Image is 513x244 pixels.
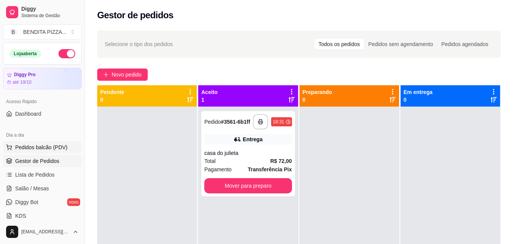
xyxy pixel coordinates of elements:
h2: Gestor de pedidos [97,9,174,21]
button: Alterar Status [58,49,75,58]
span: Novo pedido [112,70,142,79]
div: Dia a dia [3,129,82,141]
a: Lista de Pedidos [3,169,82,181]
span: Diggy Bot [15,198,38,206]
a: Diggy Botnovo [3,196,82,208]
div: Acesso Rápido [3,96,82,108]
strong: # 3561-6b1ff [221,119,250,125]
p: Aceito [201,88,218,96]
span: Selecione o tipo dos pedidos [105,40,173,48]
span: plus [103,72,109,77]
button: Pedidos balcão (PDV) [3,141,82,153]
a: KDS [3,210,82,222]
span: Total [204,157,216,165]
span: B [9,28,17,36]
span: Gestor de Pedidos [15,157,59,165]
article: até 19/10 [13,79,32,85]
button: Select a team [3,24,82,40]
a: DiggySistema de Gestão [3,3,82,21]
div: Entrega [243,136,262,143]
strong: Transferência Pix [248,166,292,172]
div: Pedidos sem agendamento [364,39,437,49]
p: 0 [100,96,124,104]
span: Salão / Mesas [15,185,49,192]
div: Loja aberta [9,49,41,58]
span: Sistema de Gestão [21,13,79,19]
span: Lista de Pedidos [15,171,55,179]
button: Mover para preparo [204,178,292,193]
article: Diggy Pro [14,72,36,78]
p: Preparando [303,88,332,96]
span: Pagamento [204,165,232,174]
div: Todos os pedidos [314,39,364,49]
p: 1 [201,96,218,104]
p: Pendente [100,88,124,96]
div: BENDITA PIZZA ... [23,28,66,36]
button: [EMAIL_ADDRESS][DOMAIN_NAME] [3,223,82,241]
span: KDS [15,212,26,220]
button: Novo pedido [97,69,148,81]
strong: R$ 72,00 [270,158,292,164]
div: Pedidos agendados [437,39,492,49]
a: Salão / Mesas [3,182,82,195]
span: Dashboard [15,110,41,118]
div: 18:31 [273,119,284,125]
div: casa do julieta [204,149,292,157]
p: 0 [404,96,432,104]
span: Pedidos balcão (PDV) [15,144,68,151]
a: Diggy Proaté 19/10 [3,68,82,89]
a: Gestor de Pedidos [3,155,82,167]
span: [EMAIL_ADDRESS][DOMAIN_NAME] [21,229,69,235]
a: Dashboard [3,108,82,120]
p: 0 [303,96,332,104]
span: Pedido [204,119,221,125]
p: Em entrega [404,88,432,96]
span: Diggy [21,6,79,13]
